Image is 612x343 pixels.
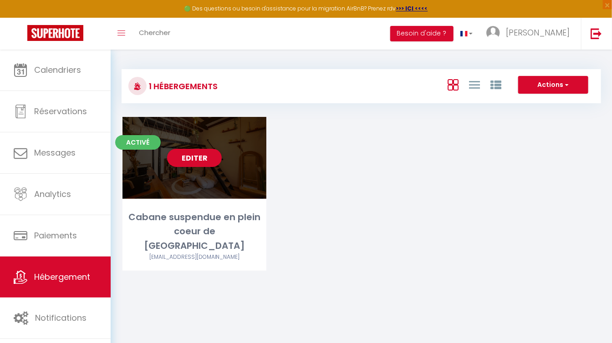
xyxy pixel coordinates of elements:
[34,188,71,200] span: Analytics
[34,147,76,158] span: Messages
[518,76,588,94] button: Actions
[34,106,87,117] span: Réservations
[35,312,87,323] span: Notifications
[167,149,222,167] a: Editer
[122,210,266,253] div: Cabane suspendue en plein coeur de [GEOGRAPHIC_DATA]
[448,77,459,92] a: Vue en Box
[506,27,570,38] span: [PERSON_NAME]
[34,64,81,76] span: Calendriers
[479,18,581,50] a: ... [PERSON_NAME]
[390,26,454,41] button: Besoin d'aide ?
[122,253,266,262] div: Airbnb
[34,230,77,241] span: Paiements
[139,28,170,37] span: Chercher
[490,77,501,92] a: Vue par Groupe
[396,5,428,12] a: >>> ICI <<<<
[132,18,177,50] a: Chercher
[34,271,90,282] span: Hébergement
[486,26,500,40] img: ...
[591,28,602,39] img: logout
[147,76,218,96] h3: 1 Hébergements
[115,135,161,150] span: Activé
[469,77,480,92] a: Vue en Liste
[27,25,83,41] img: Super Booking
